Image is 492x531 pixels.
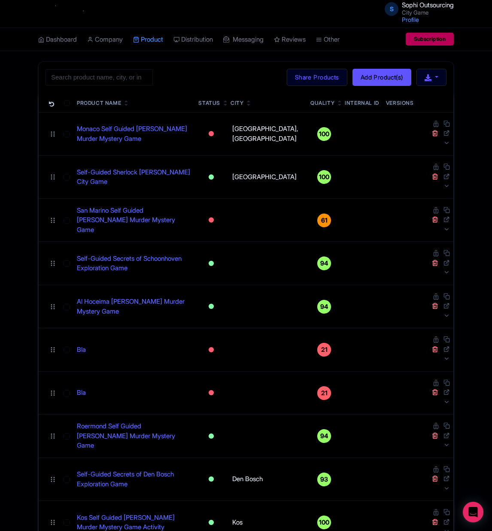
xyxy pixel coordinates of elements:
span: 100 [319,518,329,527]
a: Self-Guided Secrets of Schoonhoven Exploration Game [77,254,191,273]
a: Add Product(s) [352,69,411,86]
td: Den Bosch [227,458,307,501]
div: Status [198,99,220,107]
a: 100 [310,170,338,184]
div: Active [207,171,216,183]
span: 100 [319,129,329,139]
a: Monaco Self Guided [PERSON_NAME] Murder Mystery Game [77,124,191,143]
div: Inactive [207,214,216,226]
a: Bla [77,388,86,398]
a: S Sophi Outsourcing City Game [380,2,454,15]
a: Al Hoceima [PERSON_NAME] Murder Mystery Game [77,297,191,316]
div: Inactive [207,387,216,399]
a: 21 [310,343,338,357]
a: 100 [310,127,338,141]
span: 100 [319,172,329,182]
div: Active [207,300,216,313]
div: Active [207,430,216,442]
div: Inactive [207,344,216,356]
a: Share Products [287,69,347,86]
a: Self-Guided Sherlock [PERSON_NAME] City Game [77,168,191,187]
a: Self-Guided Secrets of Den Bosch Exploration Game [77,470,191,489]
a: San Marino Self Guided [PERSON_NAME] Murder Mystery Game [77,206,191,235]
a: Messaging [223,28,264,52]
span: 94 [320,259,328,268]
th: Versions [383,93,417,113]
div: Active [207,516,216,529]
td: [GEOGRAPHIC_DATA], [GEOGRAPHIC_DATA] [227,112,307,156]
a: 93 [310,473,338,486]
a: Other [316,28,340,52]
a: Subscription [406,33,454,46]
div: Quality [310,99,334,107]
div: Active [207,473,216,485]
a: Roermond Self Guided [PERSON_NAME] Murder Mystery Game [77,421,191,451]
span: 94 [320,302,328,311]
a: 61 [310,214,338,227]
span: 61 [321,216,328,225]
a: 94 [310,429,338,443]
span: 94 [320,431,328,441]
a: Distribution [173,28,213,52]
a: Reviews [274,28,306,52]
a: Company [87,28,123,52]
img: logo-ab69f6fb50320c5b225c76a69d11143b.png [34,4,100,23]
span: 93 [320,475,328,484]
div: Product Name [77,99,121,107]
a: 100 [310,516,338,529]
span: S [385,2,398,16]
small: City Game [402,10,454,15]
a: 21 [310,386,338,400]
td: [GEOGRAPHIC_DATA] [227,156,307,199]
a: Product [133,28,163,52]
div: Active [207,257,216,270]
input: Search product name, city, or interal id [46,69,153,85]
a: Bla [77,345,86,355]
span: Sophi Outsourcing [402,1,454,9]
a: 94 [310,256,338,270]
a: Dashboard [38,28,77,52]
div: Inactive [207,128,216,140]
span: 21 [321,388,328,398]
div: Open Intercom Messenger [463,502,483,522]
th: Internal ID [341,93,383,113]
a: Profile [402,16,419,23]
div: City [231,99,243,107]
a: 94 [310,300,338,314]
span: 21 [321,345,328,354]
